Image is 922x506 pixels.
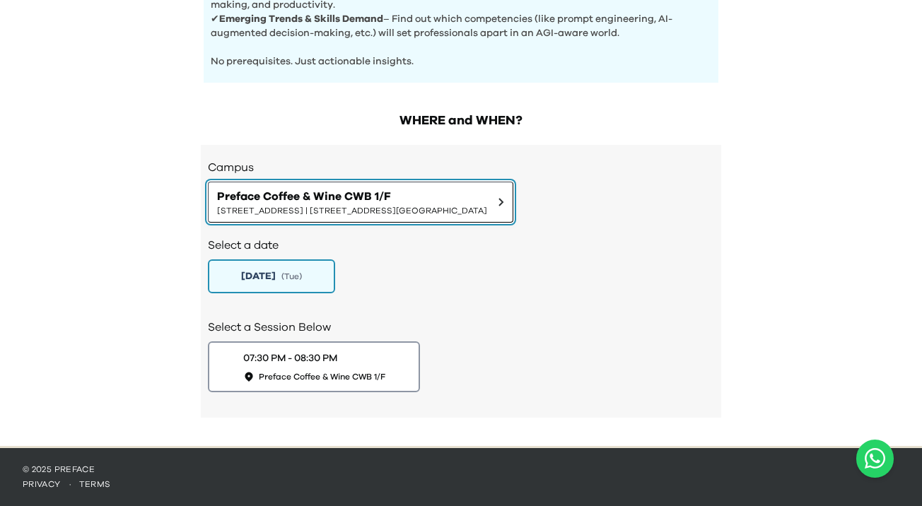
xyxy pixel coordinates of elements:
h3: Campus [208,159,714,176]
button: [DATE](Tue) [208,259,335,293]
b: Emerging Trends & Skills Demand [219,14,383,24]
span: ( Tue ) [281,271,302,282]
div: 07:30 PM - 08:30 PM [243,351,337,365]
button: 07:30 PM - 08:30 PMPreface Coffee & Wine CWB 1/F [208,341,420,392]
h2: Select a date [208,237,714,254]
h2: Select a Session Below [208,319,714,336]
button: Preface Coffee & Wine CWB 1/F[STREET_ADDRESS] | [STREET_ADDRESS][GEOGRAPHIC_DATA] [208,182,513,223]
p: ✔ – Find out which competencies (like prompt engineering, AI-augmented decision-making, etc.) wil... [211,12,711,40]
a: terms [79,480,111,488]
button: Open WhatsApp chat [856,440,894,478]
h2: WHERE and WHEN? [201,111,721,131]
p: No prerequisites. Just actionable insights. [211,40,711,69]
a: privacy [23,480,61,488]
span: [DATE] [241,269,276,283]
p: © 2025 Preface [23,464,899,475]
span: Preface Coffee & Wine CWB 1/F [217,188,487,205]
a: Chat with us on WhatsApp [856,440,894,478]
span: [STREET_ADDRESS] | [STREET_ADDRESS][GEOGRAPHIC_DATA] [217,205,487,216]
span: Preface Coffee & Wine CWB 1/F [259,371,385,382]
span: · [61,480,79,488]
